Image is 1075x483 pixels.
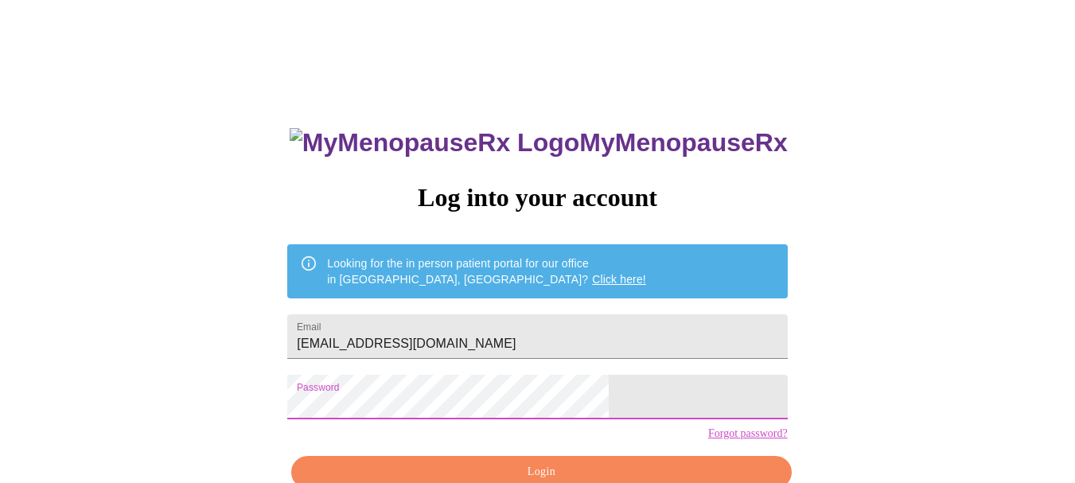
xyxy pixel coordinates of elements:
a: Click here! [592,273,646,286]
h3: MyMenopauseRx [290,128,788,158]
a: Forgot password? [708,427,788,440]
span: Login [310,462,773,482]
h3: Log into your account [287,183,787,212]
img: MyMenopauseRx Logo [290,128,579,158]
div: Looking for the in person patient portal for our office in [GEOGRAPHIC_DATA], [GEOGRAPHIC_DATA]? [327,249,646,294]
